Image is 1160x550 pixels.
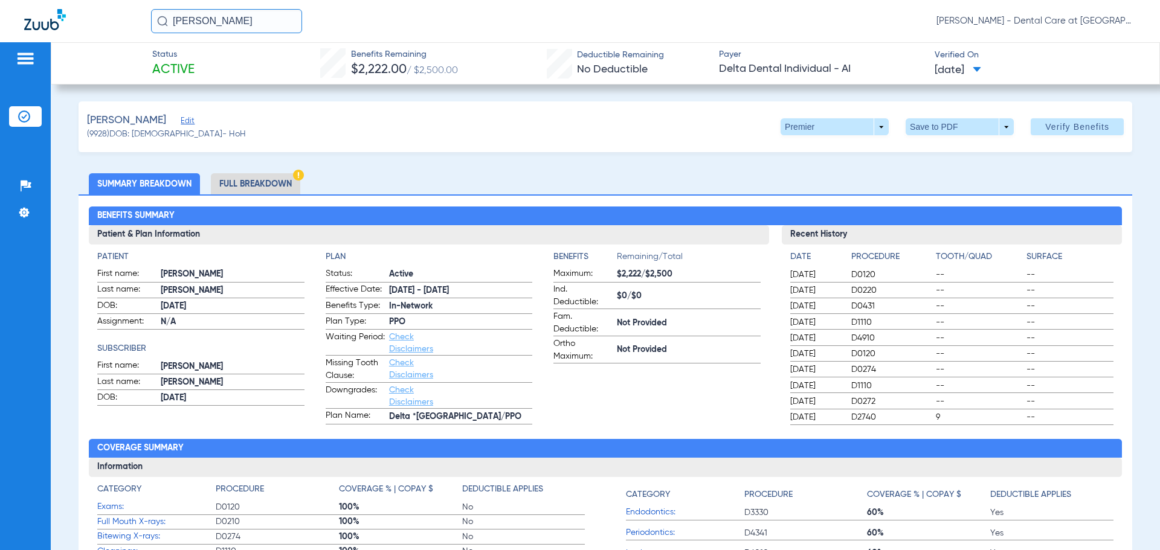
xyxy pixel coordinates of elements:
[89,225,768,245] h3: Patient & Plan Information
[626,483,744,505] app-breakdown-title: Category
[553,251,617,267] app-breakdown-title: Benefits
[1026,316,1113,328] span: --
[553,310,613,336] span: Fam. Deductible:
[339,516,462,528] span: 100%
[1026,251,1113,267] app-breakdown-title: Surface
[97,283,156,298] span: Last name:
[181,117,192,128] span: Edit
[97,483,141,496] h4: Category
[462,483,543,496] h4: Deductible Applies
[407,66,458,75] span: / $2,500.00
[1026,395,1113,408] span: --
[1026,300,1113,312] span: --
[97,251,304,263] h4: Patient
[936,251,1022,263] h4: Tooth/Quad
[781,118,889,135] button: Premier
[851,363,932,376] span: D0274
[867,507,990,519] span: 60%
[97,516,216,528] span: Full Mouth X-rays:
[339,483,433,496] h4: Coverage % | Copay $
[577,49,664,62] span: Deductible Remaining
[389,284,532,297] span: [DATE] - [DATE]
[389,316,532,328] span: PPO
[89,458,1121,477] h3: Information
[617,344,760,356] span: Not Provided
[216,531,339,543] span: D0274
[161,376,304,389] span: [PERSON_NAME]
[626,488,670,501] h4: Category
[339,501,462,513] span: 100%
[211,173,300,194] li: Full Breakdown
[16,51,35,66] img: hamburger-icon
[462,501,585,513] span: No
[990,488,1071,501] h4: Deductible Applies
[161,392,304,405] span: [DATE]
[553,267,613,282] span: Maximum:
[790,395,841,408] span: [DATE]
[851,316,932,328] span: D1110
[617,268,760,281] span: $2,222/$2,500
[326,384,385,408] span: Downgrades:
[462,516,585,528] span: No
[1026,380,1113,392] span: --
[24,9,66,30] img: Zuub Logo
[782,225,1122,245] h3: Recent History
[1026,411,1113,423] span: --
[577,64,648,75] span: No Deductible
[216,483,339,500] app-breakdown-title: Procedure
[936,363,1022,376] span: --
[790,380,841,392] span: [DATE]
[462,483,585,500] app-breakdown-title: Deductible Applies
[936,348,1022,360] span: --
[553,251,617,263] h4: Benefits
[936,380,1022,392] span: --
[389,333,433,353] a: Check Disclaimers
[617,251,760,267] span: Remaining/Total
[990,483,1113,505] app-breakdown-title: Deductible Applies
[97,376,156,390] span: Last name:
[935,63,981,78] span: [DATE]
[744,483,868,505] app-breakdown-title: Procedure
[990,507,1113,519] span: Yes
[89,439,1121,458] h2: Coverage Summary
[157,16,168,27] img: Search Icon
[389,359,433,379] a: Check Disclaimers
[936,411,1022,423] span: 9
[1045,122,1109,132] span: Verify Benefits
[851,284,932,296] span: D0220
[326,299,385,314] span: Benefits Type:
[151,9,302,33] input: Search for patients
[1026,284,1113,296] span: --
[351,63,407,76] span: $2,222.00
[87,128,246,141] span: (9928) DOB: [DEMOGRAPHIC_DATA] - HoH
[744,527,868,539] span: D4341
[867,483,990,505] app-breakdown-title: Coverage % | Copay $
[389,300,532,313] span: In-Network
[326,409,385,424] span: Plan Name:
[161,268,304,281] span: [PERSON_NAME]
[936,251,1022,267] app-breakdown-title: Tooth/Quad
[719,62,924,77] span: Delta Dental Individual - AI
[790,251,841,267] app-breakdown-title: Date
[935,49,1140,62] span: Verified On
[97,299,156,314] span: DOB:
[326,251,532,263] h4: Plan
[161,316,304,328] span: N/A
[790,363,841,376] span: [DATE]
[626,506,744,519] span: Endodontics:
[326,331,385,355] span: Waiting Period:
[851,380,932,392] span: D1110
[936,395,1022,408] span: --
[389,386,433,406] a: Check Disclaimers
[851,332,932,344] span: D4910
[936,284,1022,296] span: --
[936,15,1136,27] span: [PERSON_NAME] - Dental Care at [GEOGRAPHIC_DATA]
[326,267,385,282] span: Status:
[1031,118,1124,135] button: Verify Benefits
[851,348,932,360] span: D0120
[744,507,868,519] span: D3330
[790,284,841,296] span: [DATE]
[790,269,841,281] span: [DATE]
